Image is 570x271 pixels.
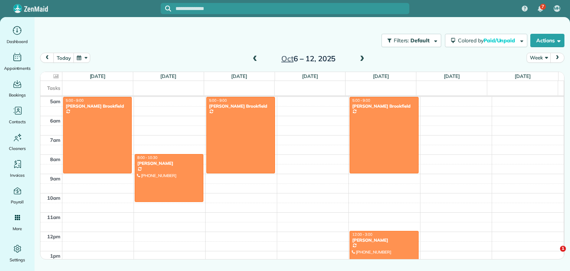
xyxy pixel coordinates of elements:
[9,118,26,125] span: Contacts
[47,214,60,220] span: 11am
[231,73,247,79] a: [DATE]
[10,172,25,179] span: Invoices
[9,145,26,152] span: Cleaners
[3,25,32,45] a: Dashboard
[484,37,517,44] span: Paid/Unpaid
[40,53,54,63] button: prev
[541,4,544,10] span: 7
[165,6,171,12] svg: Focus search
[90,73,106,79] a: [DATE]
[47,195,60,201] span: 10am
[527,53,551,63] button: Week
[50,137,60,143] span: 7am
[11,198,24,206] span: Payroll
[530,34,564,47] button: Actions
[3,243,32,264] a: Settings
[47,85,60,91] span: Tasks
[373,73,389,79] a: [DATE]
[352,232,372,237] span: 12:00 - 3:00
[7,38,28,45] span: Dashboard
[378,34,441,47] a: Filters: Default
[137,155,157,160] span: 8:00 - 10:30
[209,98,227,103] span: 5:00 - 9:00
[47,234,60,239] span: 12pm
[3,78,32,99] a: Bookings
[3,51,32,72] a: Appointments
[4,65,31,72] span: Appointments
[3,105,32,125] a: Contacts
[3,185,32,206] a: Payroll
[352,104,416,109] div: [PERSON_NAME] Brookfield
[554,6,560,12] span: MH
[445,34,527,47] button: Colored byPaid/Unpaid
[50,156,60,162] span: 8am
[352,98,370,103] span: 5:00 - 9:00
[458,37,518,44] span: Colored by
[381,34,441,47] button: Filters: Default
[410,37,430,44] span: Default
[161,6,171,12] button: Focus search
[3,158,32,179] a: Invoices
[50,98,60,104] span: 5am
[533,1,548,17] div: 7 unread notifications
[209,104,273,109] div: [PERSON_NAME] Brookfield
[394,37,409,44] span: Filters:
[66,98,83,103] span: 5:00 - 9:00
[515,73,531,79] a: [DATE]
[50,176,60,182] span: 9am
[160,73,176,79] a: [DATE]
[262,55,355,63] h2: 6 – 12, 2025
[9,91,26,99] span: Bookings
[281,54,294,63] span: Oct
[352,238,416,243] div: [PERSON_NAME]
[550,53,564,63] button: next
[13,225,22,232] span: More
[302,73,318,79] a: [DATE]
[65,104,130,109] div: [PERSON_NAME] Brookfield
[137,161,201,166] div: [PERSON_NAME]
[10,256,25,264] span: Settings
[560,246,566,252] span: 1
[3,131,32,152] a: Cleaners
[545,246,563,264] iframe: Intercom live chat
[50,253,60,259] span: 1pm
[53,53,74,63] button: today
[50,118,60,124] span: 6am
[444,73,460,79] a: [DATE]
